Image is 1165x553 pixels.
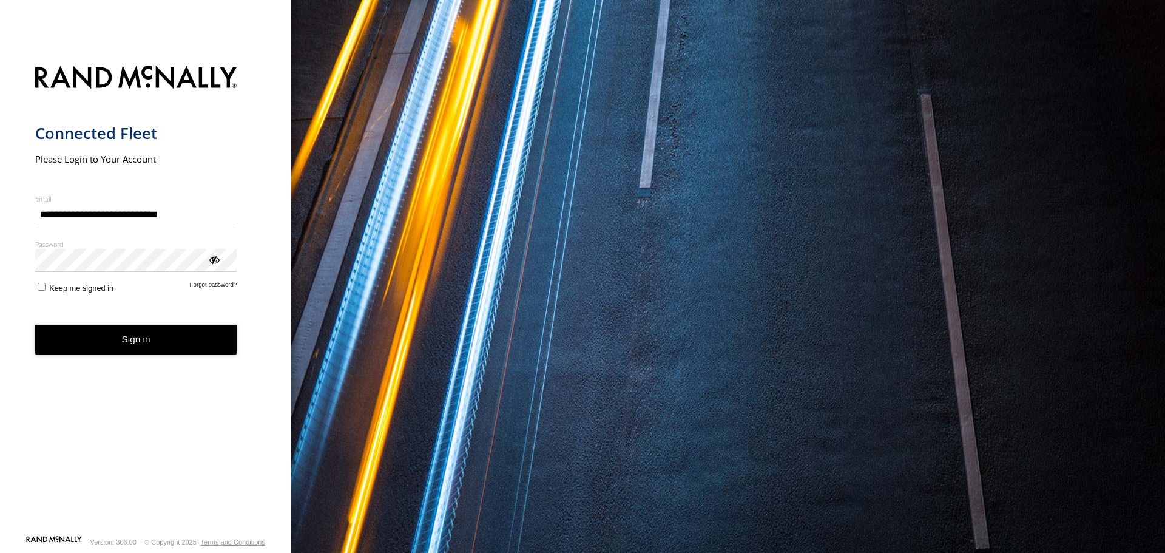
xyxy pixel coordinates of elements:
div: © Copyright 2025 - [144,538,265,546]
label: Email [35,194,237,203]
input: Keep me signed in [38,283,46,291]
span: Keep me signed in [49,283,113,293]
label: Password [35,240,237,249]
a: Forgot password? [190,281,237,293]
form: main [35,58,257,535]
div: ViewPassword [208,253,220,265]
a: Visit our Website [26,536,82,548]
h2: Please Login to Your Account [35,153,237,165]
img: Rand McNally [35,63,237,94]
h1: Connected Fleet [35,123,237,143]
button: Sign in [35,325,237,355]
div: Version: 306.00 [90,538,137,546]
a: Terms and Conditions [201,538,265,546]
